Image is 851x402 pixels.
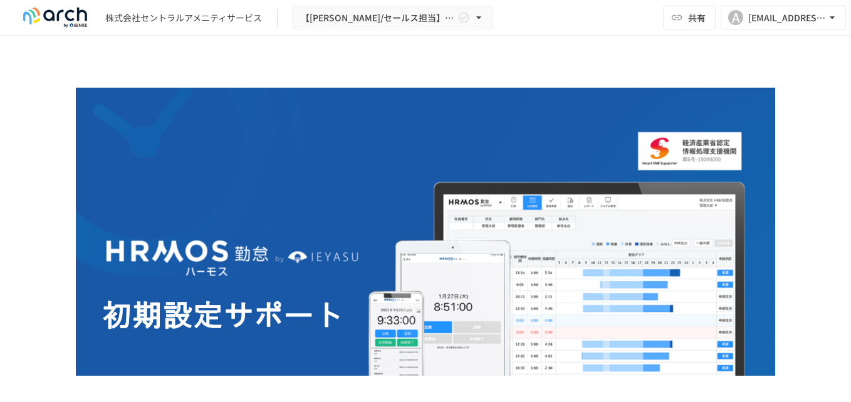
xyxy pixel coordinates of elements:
[15,8,95,28] img: logo-default@2x-9cf2c760.svg
[301,10,455,26] span: 【[PERSON_NAME]/セールス担当】株式会社セントラルアメニティサービス様_初期設定サポート
[293,6,493,30] button: 【[PERSON_NAME]/セールス担当】株式会社セントラルアメニティサービス様_初期設定サポート
[688,11,706,24] span: 共有
[748,10,826,26] div: [EMAIL_ADDRESS][DOMAIN_NAME]
[721,5,846,30] button: A[EMAIL_ADDRESS][DOMAIN_NAME]
[105,11,262,24] div: 株式会社セントラルアメニティサービス
[728,10,743,25] div: A
[663,5,716,30] button: 共有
